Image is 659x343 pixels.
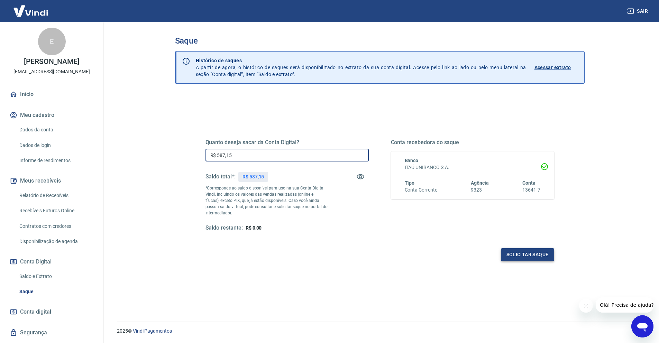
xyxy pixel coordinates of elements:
[17,138,95,152] a: Dados de login
[38,28,66,55] div: E
[405,180,415,186] span: Tipo
[8,304,95,319] a: Conta digital
[8,108,95,123] button: Meu cadastro
[175,36,585,46] h3: Saque
[20,307,51,317] span: Conta digital
[8,0,53,21] img: Vindi
[4,5,58,10] span: Olá! Precisa de ajuda?
[8,87,95,102] a: Início
[471,180,489,186] span: Agência
[13,68,90,75] p: [EMAIL_ADDRESS][DOMAIN_NAME]
[17,154,95,168] a: Informe de rendimentos
[405,186,437,194] h6: Conta Corrente
[391,139,554,146] h5: Conta recebedora do saque
[405,158,419,163] span: Banco
[17,219,95,233] a: Contratos com credores
[534,57,579,78] a: Acessar extrato
[522,180,536,186] span: Conta
[246,225,262,231] span: R$ 0,00
[196,57,526,78] p: A partir de agora, o histórico de saques será disponibilizado no extrato da sua conta digital. Ac...
[631,315,653,337] iframe: Botão para abrir a janela de mensagens
[205,139,369,146] h5: Quanto deseja sacar da Conta Digital?
[8,254,95,269] button: Conta Digital
[522,186,540,194] h6: 13641-7
[626,5,651,18] button: Sair
[17,188,95,203] a: Relatório de Recebíveis
[579,299,593,313] iframe: Fechar mensagem
[471,186,489,194] h6: 9323
[8,173,95,188] button: Meus recebíveis
[17,269,95,284] a: Saldo e Extrato
[205,224,243,232] h5: Saldo restante:
[133,328,172,334] a: Vindi Pagamentos
[242,173,264,180] p: R$ 587,15
[8,325,95,340] a: Segurança
[534,64,571,71] p: Acessar extrato
[205,173,236,180] h5: Saldo total*:
[17,123,95,137] a: Dados da conta
[501,248,554,261] button: Solicitar saque
[117,327,642,335] p: 2025 ©
[24,58,79,65] p: [PERSON_NAME]
[405,164,540,171] h6: ITAÚ UNIBANCO S.A.
[205,185,328,216] p: *Corresponde ao saldo disponível para uso na sua Conta Digital Vindi. Incluindo os valores das ve...
[17,234,95,249] a: Disponibilização de agenda
[596,297,653,313] iframe: Mensagem da empresa
[17,204,95,218] a: Recebíveis Futuros Online
[17,285,95,299] a: Saque
[196,57,526,64] p: Histórico de saques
